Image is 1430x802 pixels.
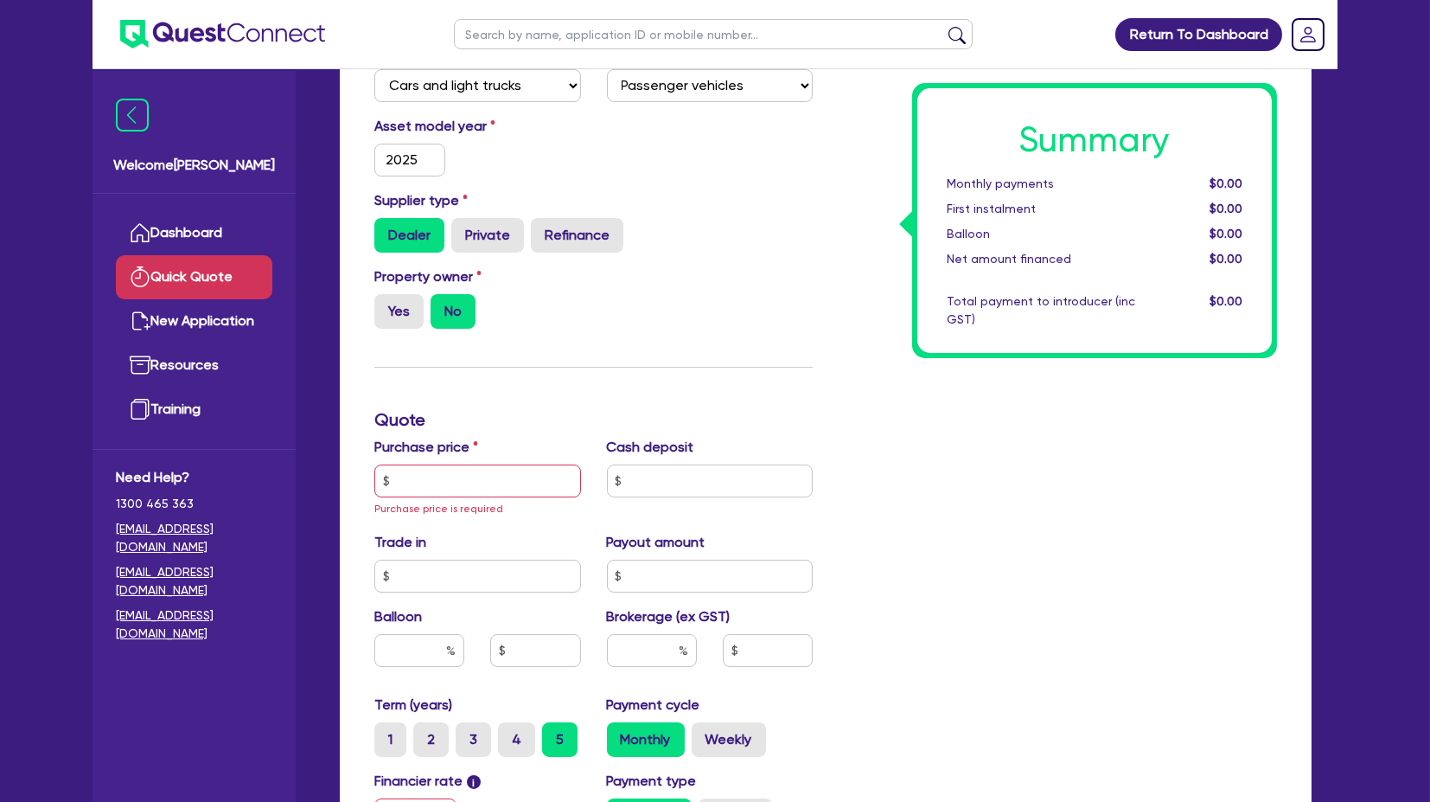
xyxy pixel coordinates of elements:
label: Trade in [374,532,426,553]
span: i [467,775,481,789]
label: Yes [374,294,424,329]
label: Dealer [374,218,444,253]
label: Brokerage (ex GST) [607,606,731,627]
span: Need Help? [116,467,272,488]
label: Payment cycle [607,695,700,715]
div: Net amount financed [934,250,1148,268]
input: Search by name, application ID or mobile number... [454,19,973,49]
label: 5 [542,722,578,757]
h1: Summary [947,119,1242,161]
a: [EMAIL_ADDRESS][DOMAIN_NAME] [116,563,272,600]
label: Payment type [607,771,697,792]
img: new-application [130,311,150,331]
span: 1300 465 363 [116,495,272,513]
label: Balloon [374,606,422,627]
img: resources [130,355,150,375]
img: icon-menu-close [116,99,149,132]
label: 2 [413,722,449,757]
a: Quick Quote [116,255,272,299]
label: Monthly [607,722,685,757]
div: First instalment [934,200,1148,218]
label: 3 [456,722,491,757]
label: Private [451,218,524,253]
a: Dashboard [116,211,272,255]
div: Monthly payments [934,175,1148,193]
label: No [431,294,476,329]
span: Purchase price is required [374,503,503,515]
div: Balloon [934,225,1148,243]
label: Financier rate [374,771,481,792]
a: New Application [116,299,272,343]
span: $0.00 [1210,202,1242,215]
a: [EMAIL_ADDRESS][DOMAIN_NAME] [116,520,272,556]
label: 1 [374,722,406,757]
span: $0.00 [1210,176,1242,190]
img: quick-quote [130,266,150,287]
img: quest-connect-logo-blue [120,20,325,48]
div: Total payment to introducer (inc GST) [934,292,1148,329]
label: Weekly [692,722,766,757]
a: Resources [116,343,272,388]
span: Welcome [PERSON_NAME] [113,155,275,176]
label: Cash deposit [607,437,694,458]
label: Supplier type [374,190,468,211]
label: 4 [498,722,535,757]
label: Payout amount [607,532,705,553]
a: Dropdown toggle [1286,12,1331,57]
label: Property owner [374,266,482,287]
a: Training [116,388,272,432]
span: $0.00 [1210,252,1242,266]
a: Return To Dashboard [1115,18,1282,51]
a: [EMAIL_ADDRESS][DOMAIN_NAME] [116,606,272,643]
span: $0.00 [1210,227,1242,241]
label: Term (years) [374,695,452,715]
label: Purchase price [374,437,478,458]
h3: Quote [374,409,813,430]
label: Asset model year [361,116,594,137]
span: $0.00 [1210,294,1242,308]
img: training [130,399,150,420]
label: Refinance [531,218,623,253]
